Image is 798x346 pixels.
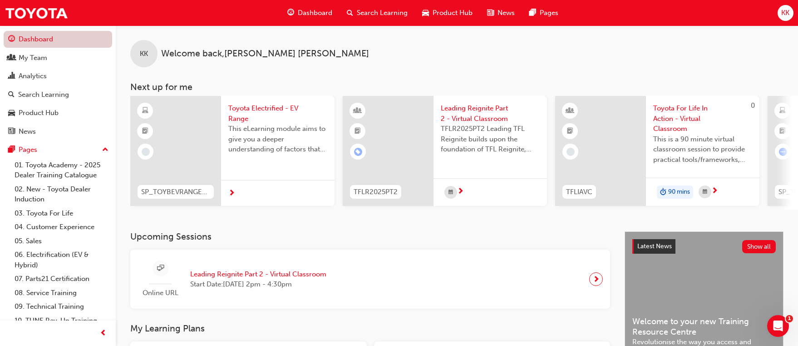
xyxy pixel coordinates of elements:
a: Latest NewsShow all [632,239,776,254]
h3: Upcoming Sessions [130,231,610,242]
button: KK [778,5,793,21]
span: pages-icon [8,146,15,154]
span: TFLIAVC [566,187,592,197]
span: This eLearning module aims to give you a deeper understanding of factors that influence driving r... [228,124,327,155]
span: search-icon [8,91,15,99]
span: Product Hub [433,8,473,18]
span: booktick-icon [779,125,786,137]
a: My Team [4,50,112,66]
button: Show all [742,240,776,253]
span: SP_TOYBEVRANGE_EL [141,187,210,197]
a: 06. Electrification (EV & Hybrid) [11,248,112,272]
span: chart-icon [8,72,15,80]
a: Product Hub [4,105,112,121]
a: 05. Sales [11,234,112,248]
a: Online URLLeading Reignite Part 2 - Virtual ClassroomStart Date:[DATE] 2pm - 4:30pm [138,257,603,302]
span: booktick-icon [142,125,148,137]
span: Toyota Electrified - EV Range [228,103,327,124]
a: 04. Customer Experience [11,220,112,234]
span: Start Date: [DATE] 2pm - 4:30pm [190,279,326,290]
span: This is a 90 minute virtual classroom session to provide practical tools/frameworks, behaviours a... [653,134,752,165]
span: calendar-icon [448,187,453,198]
span: Online URL [138,288,183,298]
span: next-icon [593,273,600,286]
a: 0TFLIAVCToyota For Life In Action - Virtual ClassroomThis is a 90 minute virtual classroom sessio... [555,96,759,206]
span: news-icon [8,128,15,136]
div: Pages [19,145,37,155]
a: Search Learning [4,86,112,103]
span: calendar-icon [703,186,707,198]
span: guage-icon [287,7,294,19]
button: Pages [4,141,112,158]
h3: My Learning Plans [130,323,610,334]
a: guage-iconDashboard [280,4,340,22]
a: search-iconSearch Learning [340,4,415,22]
div: Analytics [19,71,47,81]
a: Dashboard [4,31,112,48]
span: TFLR2025PT2 [354,187,398,197]
span: Latest News [637,242,672,250]
span: learningRecordVerb_NONE-icon [142,148,150,156]
a: TFLR2025PT2Leading Reignite Part 2 - Virtual ClassroomTFLR2025PT2 Leading TFL Reignite builds upo... [343,96,547,206]
span: learningRecordVerb_ENROLL-icon [354,148,362,156]
span: next-icon [711,187,718,196]
span: news-icon [487,7,494,19]
div: My Team [19,53,47,63]
a: 10. TUNE Rev-Up Training [11,314,112,328]
a: 07. Parts21 Certification [11,272,112,286]
span: prev-icon [100,328,107,339]
span: learningResourceType_INSTRUCTOR_LED-icon [355,105,361,117]
a: 01. Toyota Academy - 2025 Dealer Training Catalogue [11,158,112,182]
h3: Next up for me [116,82,798,92]
span: search-icon [347,7,353,19]
a: car-iconProduct Hub [415,4,480,22]
a: 03. Toyota For Life [11,206,112,221]
span: up-icon [102,144,108,156]
iframe: Intercom live chat [767,315,789,337]
span: next-icon [457,188,464,196]
div: Product Hub [19,108,59,118]
div: Search Learning [18,90,69,100]
span: learningResourceType_ELEARNING-icon [779,105,786,117]
span: Welcome to your new Training Resource Centre [632,316,776,337]
a: 08. Service Training [11,286,112,300]
span: learningRecordVerb_NONE-icon [566,148,575,156]
a: Analytics [4,68,112,85]
span: Search Learning [357,8,408,18]
span: 0 [751,101,755,110]
span: learningResourceType_INSTRUCTOR_LED-icon [567,105,573,117]
span: TFLR2025PT2 Leading TFL Reignite builds upon the foundation of TFL Reignite, reaffirming our comm... [441,124,540,155]
span: duration-icon [660,186,666,198]
span: Toyota For Life In Action - Virtual Classroom [653,103,752,134]
span: booktick-icon [567,125,573,137]
a: news-iconNews [480,4,522,22]
a: News [4,123,112,140]
a: 02. New - Toyota Dealer Induction [11,182,112,206]
span: car-icon [422,7,429,19]
a: 09. Technical Training [11,300,112,314]
a: pages-iconPages [522,4,566,22]
span: people-icon [8,54,15,62]
span: Leading Reignite Part 2 - Virtual Classroom [190,269,326,280]
span: KK [140,49,148,59]
button: DashboardMy TeamAnalyticsSearch LearningProduct HubNews [4,29,112,141]
span: Pages [540,8,558,18]
span: pages-icon [529,7,536,19]
span: booktick-icon [355,125,361,137]
span: 1 [786,315,793,322]
a: SP_TOYBEVRANGE_ELToyota Electrified - EV RangeThis eLearning module aims to give you a deeper und... [130,96,335,206]
span: News [498,8,515,18]
span: sessionType_ONLINE_URL-icon [157,263,164,274]
span: KK [781,8,789,18]
span: 90 mins [668,187,690,197]
span: guage-icon [8,35,15,44]
span: next-icon [228,190,235,198]
img: Trak [5,3,68,23]
span: Welcome back , [PERSON_NAME] [PERSON_NAME] [161,49,369,59]
span: car-icon [8,109,15,117]
div: News [19,126,36,137]
span: learningResourceType_ELEARNING-icon [142,105,148,117]
span: learningRecordVerb_ATTEMPT-icon [779,148,787,156]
